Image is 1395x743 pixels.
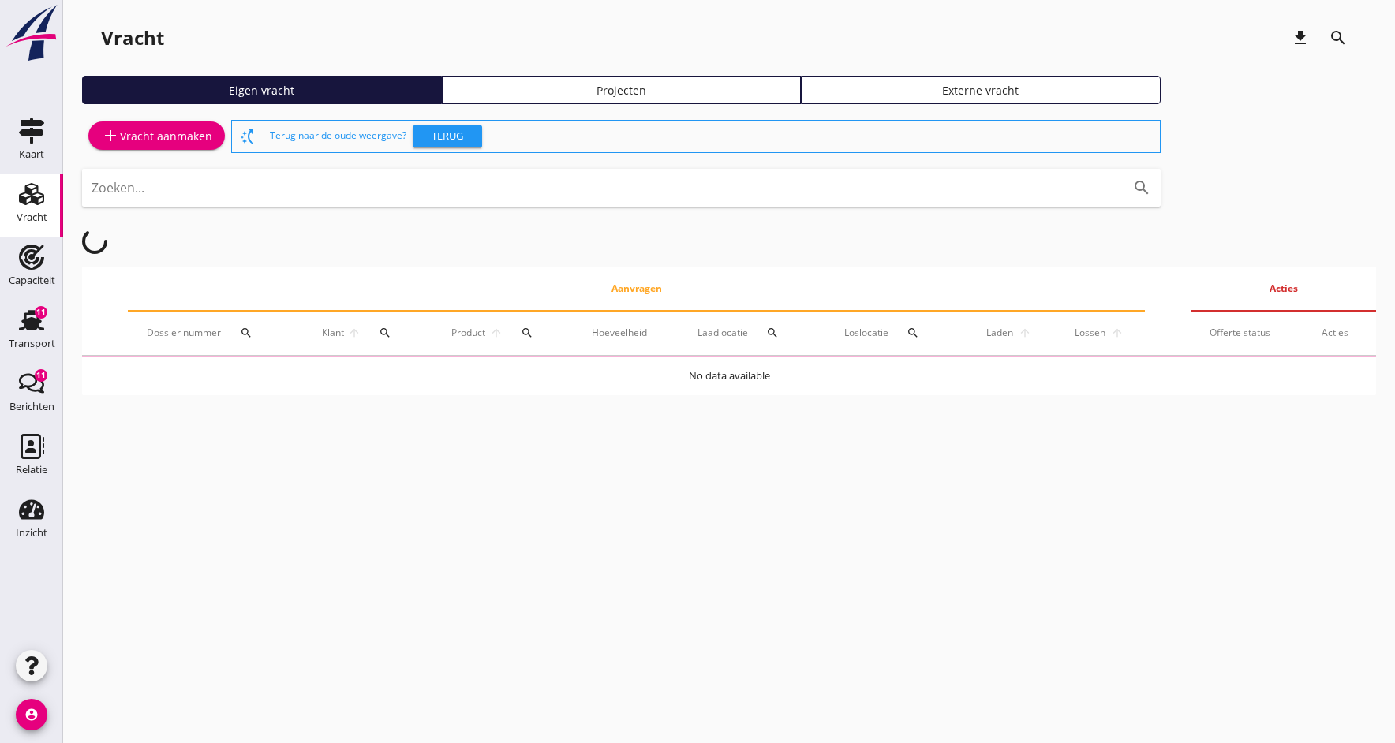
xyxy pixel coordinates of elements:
span: Product [449,326,487,340]
div: Transport [9,338,55,349]
div: Dossier nummer [147,314,282,352]
div: Relatie [16,465,47,475]
th: Acties [1191,267,1376,311]
i: search [1329,28,1348,47]
div: Vracht [17,212,47,222]
i: search [766,327,779,339]
i: arrow_upward [346,327,363,339]
div: Vracht aanmaken [101,126,212,145]
div: Loslocatie [844,314,946,352]
i: search [240,327,252,339]
td: No data available [82,357,1376,395]
div: Berichten [9,401,54,412]
div: 11 [35,306,47,319]
div: Terug naar de oude weergave? [270,121,1154,152]
span: Klant [320,326,346,340]
div: Capaciteit [9,275,55,286]
i: account_circle [16,699,47,730]
div: Offerte status [1210,326,1284,340]
i: search [907,327,919,339]
div: 11 [35,369,47,382]
div: Externe vracht [808,82,1154,99]
i: switch_access_shortcut [238,127,257,146]
div: Acties [1322,326,1357,340]
div: Projecten [449,82,795,99]
i: arrow_upward [488,327,504,339]
i: arrow_upward [1016,327,1034,339]
div: Hoeveelheid [592,326,660,340]
i: arrow_upward [1108,327,1126,339]
i: search [521,327,533,339]
a: Projecten [442,76,802,104]
th: Aanvragen [128,267,1145,311]
i: download [1291,28,1310,47]
i: add [101,126,120,145]
div: Inzicht [16,528,47,538]
div: Vracht [101,25,164,50]
button: Terug [413,125,482,147]
a: Externe vracht [801,76,1161,104]
i: search [1132,178,1151,197]
input: Zoeken... [92,175,1107,200]
a: Eigen vracht [82,76,442,104]
img: logo-small.a267ee39.svg [3,4,60,62]
div: Kaart [19,149,44,159]
a: Vracht aanmaken [88,121,225,150]
div: Terug [419,129,476,144]
div: Eigen vracht [89,82,435,99]
span: Lossen [1071,326,1108,340]
i: search [379,327,391,339]
span: Laden [984,326,1016,340]
div: Laadlocatie [697,314,806,352]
